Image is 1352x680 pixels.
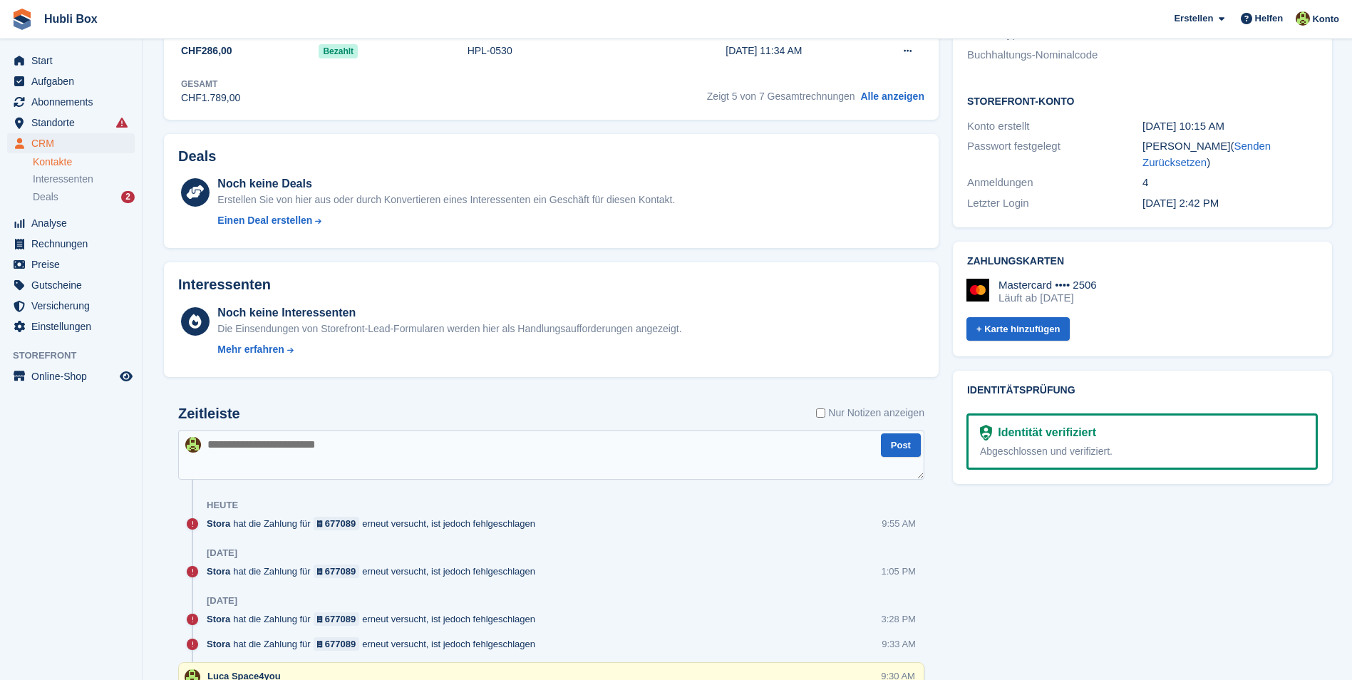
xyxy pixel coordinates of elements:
span: Helfen [1255,11,1284,26]
a: 677089 [314,517,360,530]
div: 9:55 AM [882,517,916,530]
div: hat die Zahlung für erneut versucht, ist jedoch fehlgeschlagen [207,517,542,530]
span: Rechnungen [31,234,117,254]
label: Nur Notizen anzeigen [816,406,924,421]
img: stora-icon-8386f47178a22dfd0bd8f6a31ec36ba5ce8667c1dd55bd0f319d3a0aa187defe.svg [11,9,33,30]
img: Mastercard Logo [966,279,989,302]
div: Letzter Login [967,195,1142,212]
div: Läuft ab [DATE] [998,292,1097,304]
a: menu [7,51,135,71]
span: Stora [207,565,230,578]
a: menu [7,316,135,336]
a: 677089 [314,637,360,651]
span: Storefront [13,349,142,363]
div: hat die Zahlung für erneut versucht, ist jedoch fehlgeschlagen [207,565,542,578]
div: [DATE] [207,595,237,607]
span: Einstellungen [31,316,117,336]
span: Stora [207,612,230,626]
span: Standorte [31,113,117,133]
img: Luca Space4you [185,437,201,453]
div: CHF1.789,00 [181,91,240,105]
div: Buchhaltungs-Nominalcode [967,47,1142,63]
a: Hubli Box [38,7,103,31]
div: Konto erstellt [967,118,1142,135]
h2: Storefront-Konto [967,93,1318,108]
a: 677089 [314,565,360,578]
a: menu [7,92,135,112]
span: Konto [1312,12,1339,26]
a: menu [7,234,135,254]
a: Alle anzeigen [860,91,924,102]
div: 9:33 AM [882,637,916,651]
a: menu [7,275,135,295]
a: 677089 [314,612,360,626]
span: Versicherung [31,296,117,316]
div: 677089 [325,637,356,651]
a: menu [7,296,135,316]
h2: Deals [178,148,216,165]
div: Mastercard •••• 2506 [998,279,1097,292]
div: Mehr erfahren [217,342,284,357]
h2: Zahlungskarten [967,256,1318,267]
a: Kontakte [33,155,135,169]
a: menu [7,113,135,133]
a: menu [7,254,135,274]
div: Einen Deal erstellen [217,213,312,228]
a: Vorschau-Shop [118,368,135,385]
div: hat die Zahlung für erneut versucht, ist jedoch fehlgeschlagen [207,637,542,651]
div: Abgeschlossen und verifiziert. [980,444,1304,459]
div: 4 [1142,175,1318,191]
div: 3:28 PM [882,612,916,626]
h2: Zeitleiste [178,406,240,422]
span: Interessenten [33,172,93,186]
span: Aufgaben [31,71,117,91]
a: + Karte hinzufügen [966,317,1070,341]
span: Preise [31,254,117,274]
span: ( ) [1142,140,1271,168]
a: menu [7,71,135,91]
span: Start [31,51,117,71]
a: Mehr erfahren [217,342,681,357]
div: 677089 [325,565,356,578]
a: Senden Zurücksetzen [1142,140,1271,168]
div: 2 [121,191,135,203]
div: Identität verifiziert [992,424,1096,441]
span: Bezahlt [319,44,358,58]
div: Heute [207,500,238,511]
span: CRM [31,133,117,153]
input: Nur Notizen anzeigen [816,406,825,421]
span: Abonnements [31,92,117,112]
span: Erstellen [1174,11,1213,26]
h2: Identitätsprüfung [967,385,1318,396]
span: Deals [33,190,58,204]
div: Noch keine Deals [217,175,675,192]
div: hat die Zahlung für erneut versucht, ist jedoch fehlgeschlagen [207,612,542,626]
div: HPL-0530 [468,43,643,58]
div: 677089 [325,612,356,626]
a: Interessenten [33,172,135,187]
h2: Interessenten [178,277,271,293]
div: Gesamt [181,78,240,91]
span: Stora [207,517,230,530]
a: Deals 2 [33,190,135,205]
div: Die Einsendungen von Storefront-Lead-Formularen werden hier als Handlungsaufforderungen angezeigt. [217,321,681,336]
div: Erstellen Sie von hier aus oder durch Konvertieren eines Interessenten ein Geschäft für diesen Ko... [217,192,675,207]
a: menu [7,213,135,233]
div: [DATE] [207,547,237,559]
span: Stora [207,637,230,651]
div: [DATE] 11:34 AM [726,43,868,58]
span: Analyse [31,213,117,233]
span: Zeigt 5 von 7 Gesamtrechnungen [707,91,855,102]
img: Luca Space4you [1296,11,1310,26]
time: 2025-07-04 12:42:41 UTC [1142,197,1219,209]
a: Speisekarte [7,366,135,386]
span: CHF286,00 [181,43,232,58]
span: Gutscheine [31,275,117,295]
a: menu [7,133,135,153]
button: Post [881,433,921,457]
span: Online-Shop [31,366,117,386]
div: Passwort festgelegt [967,138,1142,170]
div: [PERSON_NAME] [1142,138,1318,170]
i: Es sind Fehler bei der Synchronisierung von Smart-Einträgen aufgetreten [116,117,128,128]
div: Noch keine Interessenten [217,304,681,321]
